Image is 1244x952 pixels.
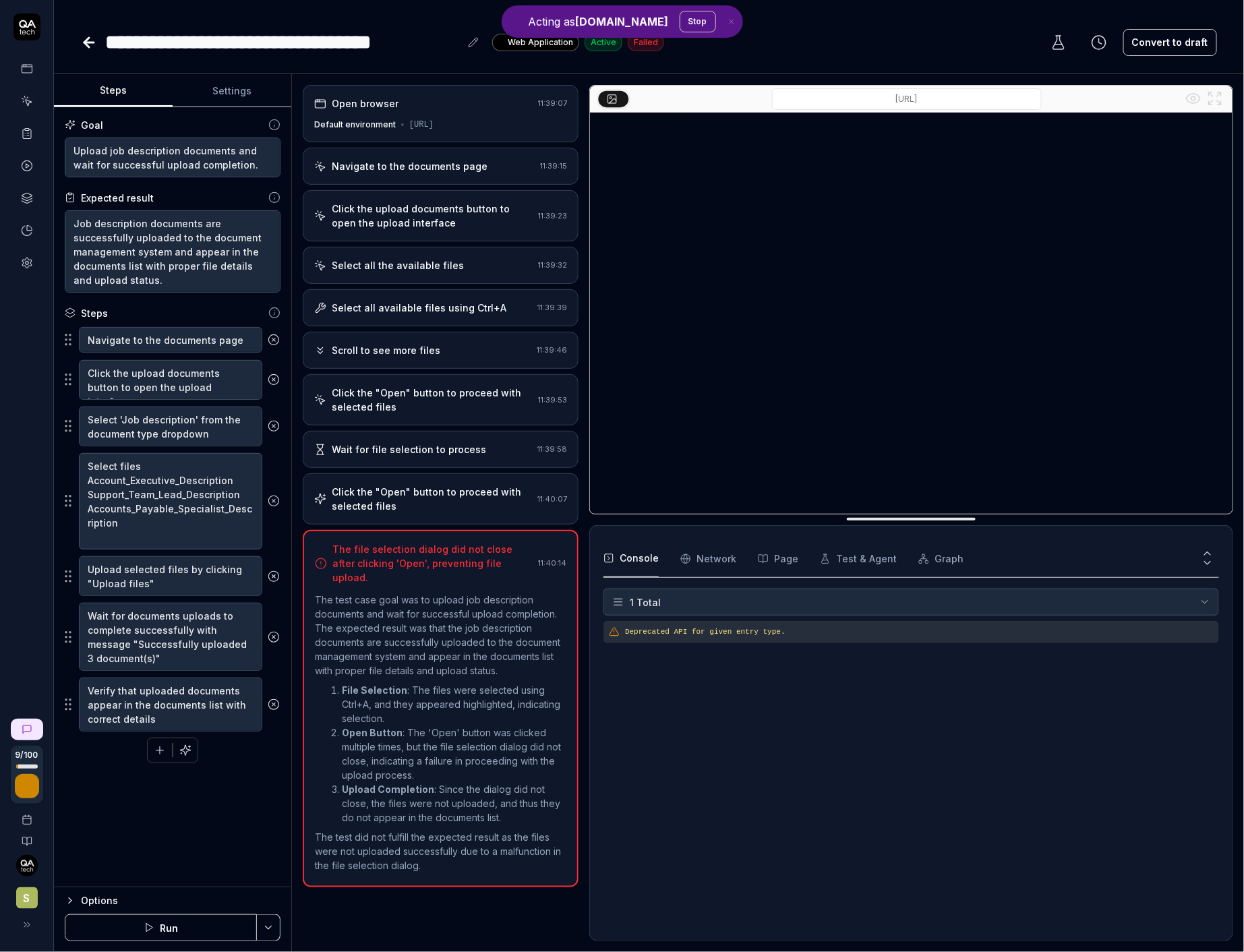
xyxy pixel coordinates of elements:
[1083,29,1115,56] button: View version history
[5,825,48,847] a: Documentation
[173,75,291,107] button: Settings
[81,191,154,205] div: Expected result
[11,719,43,740] a: New conversation
[81,118,103,132] div: Goal
[332,343,440,357] div: Scroll to see more files
[332,258,464,272] div: Select all the available files
[5,804,48,825] a: Book a call with us
[65,406,280,447] div: Suggestions
[537,345,567,355] time: 11:39:46
[342,783,434,795] strong: Upload Completion
[538,98,567,108] time: 11:39:07
[537,494,567,504] time: 11:40:07
[332,386,533,414] div: Click the "Open" button to proceed with selected files
[65,602,280,672] div: Suggestions
[262,413,285,440] button: Remove step
[590,113,1233,514] img: Screenshot
[625,626,1214,638] pre: Deprecated API for given entry type.
[332,202,533,230] div: Click the upload documents button to open the upload interface
[262,326,285,353] button: Remove step
[81,893,280,909] div: Options
[315,830,566,872] p: The test did not fulfill the expected result as the files were not uploaded successfully due to a...
[342,727,403,738] strong: Open Button
[16,855,38,876] img: 7ccf6c19-61ad-4a6c-8811-018b02a1b829.jpg
[16,887,38,909] span: S
[315,593,566,678] p: The test case goal was to upload job description documents and wait for successful upload complet...
[538,558,566,568] time: 11:40:14
[585,34,622,51] div: Active
[1183,88,1204,109] button: Show all interative elements
[409,119,434,131] div: [URL]
[332,301,506,315] div: Select all available files using Ctrl+A
[918,540,964,578] button: Graph
[65,359,280,400] div: Suggestions
[628,34,664,51] div: Failed
[54,75,173,107] button: Steps
[342,683,566,725] li: : The files were selected using Ctrl+A, and they appeared highlighted, indicating selection.
[492,33,579,51] a: Web Application
[540,161,567,171] time: 11:39:15
[538,260,567,270] time: 11:39:32
[342,684,407,696] strong: File Selection
[603,540,659,578] button: Console
[680,540,736,578] button: Network
[262,563,285,590] button: Remove step
[537,444,567,454] time: 11:39:58
[537,303,567,312] time: 11:39:39
[262,487,285,514] button: Remove step
[262,366,285,393] button: Remove step
[1123,29,1217,56] button: Convert to draft
[332,96,398,111] div: Open browser
[538,395,567,405] time: 11:39:53
[538,211,567,220] time: 11:39:23
[332,485,532,513] div: Click the "Open" button to proceed with selected files
[65,893,280,909] button: Options
[508,36,573,49] span: Web Application
[65,677,280,732] div: Suggestions
[5,876,48,912] button: S
[65,556,280,597] div: Suggestions
[65,452,280,550] div: Suggestions
[1204,88,1226,109] button: Open in full screen
[262,691,285,718] button: Remove step
[820,540,897,578] button: Test & Agent
[342,725,566,782] li: : The 'Open' button was clicked multiple times, but the file selection dialog did not close, indi...
[65,326,280,354] div: Suggestions
[758,540,798,578] button: Page
[262,624,285,651] button: Remove step
[81,306,108,320] div: Steps
[314,119,396,131] div: Default environment
[16,751,38,759] span: 9 / 100
[680,11,716,32] button: Stop
[332,542,533,585] div: The file selection dialog did not close after clicking 'Open', preventing file upload.
[342,782,566,825] li: : Since the dialog did not close, the files were not uploaded, and thus they do not appear in the...
[332,159,487,173] div: Navigate to the documents page
[332,442,486,456] div: Wait for file selection to process
[65,914,257,941] button: Run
